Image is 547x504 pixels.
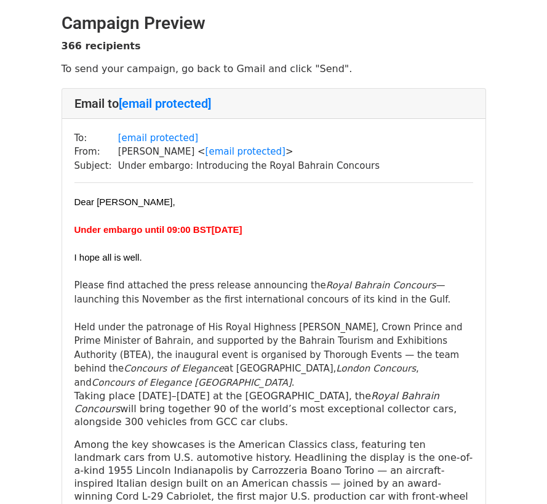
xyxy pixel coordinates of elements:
[74,390,439,415] em: Royal Bahrain Concours
[118,145,380,159] td: [PERSON_NAME] < >
[74,252,142,262] font: I hope all is well.
[74,131,118,145] td: To:
[74,96,473,111] h4: Email to
[118,132,198,144] a: [email protected]
[74,159,118,173] td: Subject:
[74,306,473,389] div: Held under the patronage of His Royal Highness [PERSON_NAME], Crown Prince and Prime Minister of ...
[62,13,486,34] h2: Campaign Preview
[118,159,380,173] td: Under embargo: Introducing the Royal Bahrain Concours
[326,280,436,291] em: Royal Bahrain Concours
[336,363,416,374] em: London Concours
[92,377,292,388] em: Concours of Elegance [GEOGRAPHIC_DATA]
[119,96,211,111] a: [email protected]
[74,197,175,207] font: Dear [PERSON_NAME],
[206,146,285,157] a: [email protected]
[124,363,224,374] em: Concours of Elegance
[74,224,242,235] font: Under embargo until 09:00 BST[DATE]
[74,145,118,159] td: From:
[74,251,473,306] div: Please find attached the press release announcing the — launching this November as the first inte...
[62,40,141,52] strong: 366 recipients
[62,62,486,75] p: To send your campaign, go back to Gmail and click "Send".
[74,389,473,428] p: Taking place [DATE]–[DATE] at the [GEOGRAPHIC_DATA], the will bring together 90 of the world’s mo...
